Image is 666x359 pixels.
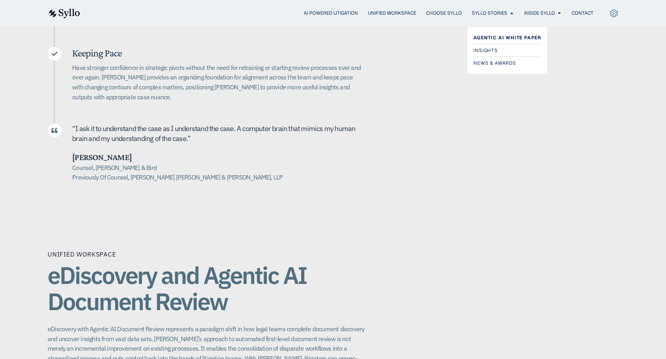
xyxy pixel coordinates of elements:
[48,9,80,18] img: syllo
[473,58,541,68] a: News & Awards
[48,262,365,315] h1: eDiscovery and Agentic AI Document Review
[304,10,358,17] a: AI Powered Litigation
[72,152,365,162] h5: [PERSON_NAME]
[473,46,541,55] a: Insights
[186,134,191,143] span: .”
[472,10,507,17] a: Syllo Stories
[426,10,462,17] a: Choose Syllo
[96,10,593,17] div: Menu Toggle
[75,124,106,133] span: I ask it to u
[524,10,555,17] a: Inside Syllo
[96,10,593,17] nav: Menu
[72,124,75,133] span: “
[473,58,516,68] span: News & Awards
[473,33,541,42] a: Agentic AI White Paper
[368,10,416,17] a: Unified Workspace
[48,249,116,259] div: Unified Workspace
[572,10,593,17] a: Contact
[72,124,355,143] span: nderstand the case as I understand the case. A computer brain that mimics my human brain and my u...
[473,46,498,55] span: Insights
[72,63,365,102] p: Have stronger confidence in strategic pivots without the need for retraining or starting review p...
[72,163,365,182] h5: Counsel, [PERSON_NAME] & Bird Previously Of Counsel, [PERSON_NAME] [PERSON_NAME] & [PERSON_NAME],...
